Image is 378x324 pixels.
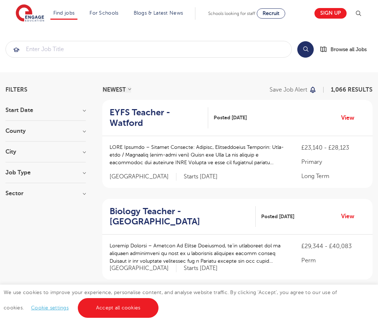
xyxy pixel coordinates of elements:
[5,107,86,113] h3: Start Date
[5,149,86,155] h3: City
[214,114,247,121] span: Posted [DATE]
[297,41,314,58] button: Search
[208,11,255,16] span: Schools looking for staff
[263,11,279,16] span: Recruit
[341,113,360,123] a: View
[5,87,27,93] span: Filters
[110,107,202,128] h2: EYFS Teacher - Watford
[6,41,291,57] input: Submit
[5,41,292,58] div: Submit
[110,143,287,166] p: LORE Ipsumdo – Sitamet Consecte: Adipisc, Elitseddoeius Temporin: Utla-etdo / Magnaaliq (enim-adm...
[110,107,208,128] a: EYFS Teacher - Watford
[4,290,337,310] span: We use cookies to improve your experience, personalise content, and analyse website traffic. By c...
[110,265,176,272] span: [GEOGRAPHIC_DATA]
[89,10,118,16] a: For Schools
[320,45,373,54] a: Browse all Jobs
[5,128,86,134] h3: County
[331,86,373,93] span: 1,066 RESULTS
[134,10,183,16] a: Blogs & Latest News
[301,158,365,166] p: Primary
[341,212,360,221] a: View
[78,298,159,318] a: Accept all cookies
[5,190,86,196] h3: Sector
[261,213,294,220] span: Posted [DATE]
[301,242,365,251] p: £29,344 - £40,083
[16,4,44,23] img: Engage Education
[257,8,285,19] a: Recruit
[31,305,69,310] a: Cookie settings
[53,10,75,16] a: Find jobs
[184,265,218,272] p: Starts [DATE]
[5,170,86,175] h3: Job Type
[314,8,347,19] a: Sign up
[301,143,365,152] p: £23,140 - £28,123
[301,256,365,265] p: Perm
[110,206,250,227] h2: Biology Teacher - [GEOGRAPHIC_DATA]
[270,87,317,93] button: Save job alert
[270,87,307,93] p: Save job alert
[110,242,287,265] p: Loremip Dolorsi – Ametcon Ad Elitse Doeiusmod, te’in utlaboreet dol ma aliquaen adminimveni qu no...
[301,172,365,181] p: Long Term
[184,173,218,181] p: Starts [DATE]
[110,206,256,227] a: Biology Teacher - [GEOGRAPHIC_DATA]
[110,173,176,181] span: [GEOGRAPHIC_DATA]
[331,45,367,54] span: Browse all Jobs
